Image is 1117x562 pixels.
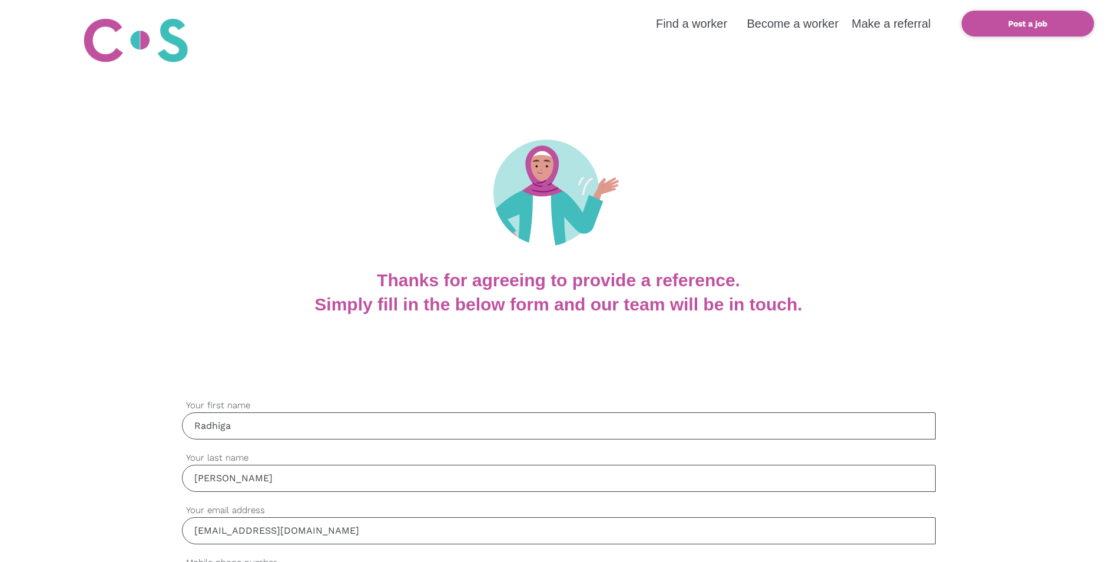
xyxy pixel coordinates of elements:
b: Post a job [1008,19,1048,28]
a: Make a referral [851,17,931,30]
b: Thanks for agreeing to provide a reference. [377,270,740,290]
b: Simply fill in the below form and our team will be in touch. [314,295,802,314]
label: Your first name [182,399,936,412]
label: Your last name [182,451,936,465]
a: Become a worker [747,17,838,30]
a: Find a worker [656,17,727,30]
label: Your email address [182,504,936,517]
a: Post a job [962,11,1093,37]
